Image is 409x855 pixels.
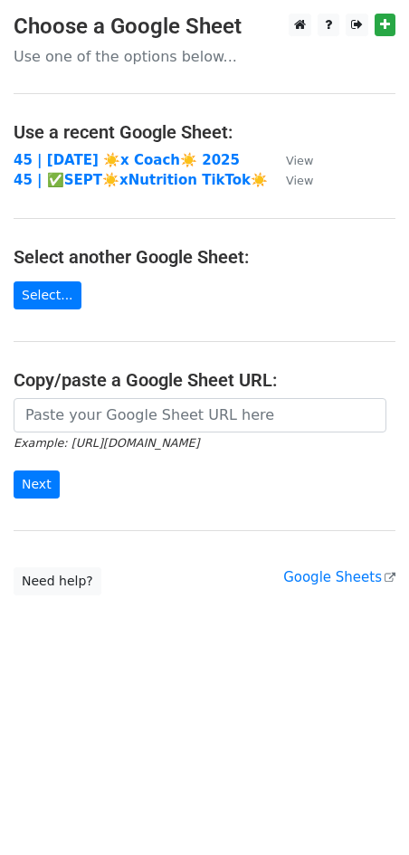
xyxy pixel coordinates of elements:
[268,152,313,168] a: View
[14,172,268,188] a: 45 | ✅SEPT☀️xNutrition TikTok☀️
[286,174,313,187] small: View
[14,152,240,168] a: 45 | [DATE] ☀️x Coach☀️ 2025
[14,369,395,391] h4: Copy/paste a Google Sheet URL:
[286,154,313,167] small: View
[14,436,199,450] small: Example: [URL][DOMAIN_NAME]
[14,281,81,309] a: Select...
[283,569,395,585] a: Google Sheets
[14,246,395,268] h4: Select another Google Sheet:
[14,121,395,143] h4: Use a recent Google Sheet:
[14,14,395,40] h3: Choose a Google Sheet
[14,470,60,499] input: Next
[14,398,386,432] input: Paste your Google Sheet URL here
[14,47,395,66] p: Use one of the options below...
[14,567,101,595] a: Need help?
[268,172,313,188] a: View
